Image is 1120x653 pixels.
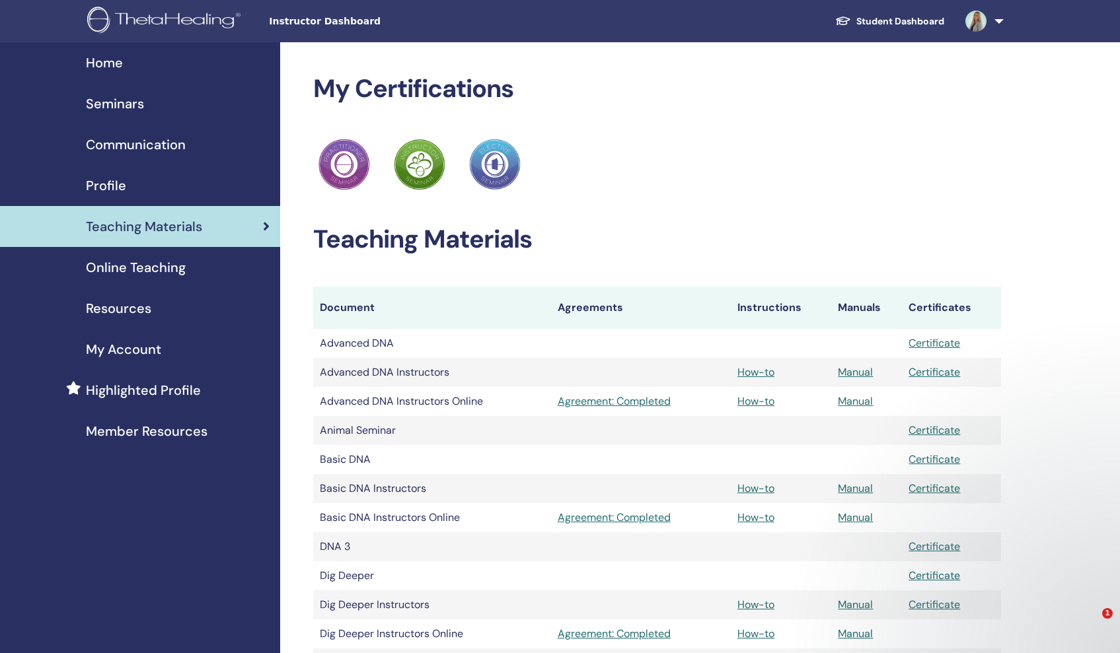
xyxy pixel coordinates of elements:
[909,336,960,350] a: Certificate
[86,339,161,359] span: My Account
[313,503,551,532] td: Basic DNA Instructors Online
[737,627,774,640] a: How-to
[902,287,1001,329] th: Certificates
[1075,608,1107,640] iframe: Intercom live chat
[313,474,551,503] td: Basic DNA Instructors
[313,561,551,590] td: Dig Deeper
[838,510,873,524] a: Manual
[469,139,521,190] img: Practitioner
[731,287,831,329] th: Instructions
[86,176,126,195] span: Profile
[87,7,245,36] img: logo.png
[86,94,144,114] span: Seminars
[838,627,873,640] a: Manual
[313,287,551,329] th: Document
[313,224,1001,255] h2: Teaching Materials
[86,421,207,441] span: Member Resources
[835,15,851,26] img: graduation-cap-white.svg
[313,619,551,648] td: Dig Deeper Instructors Online
[313,416,551,445] td: Animal Seminar
[825,9,955,34] a: Student Dashboard
[838,365,873,379] a: Manual
[558,510,724,526] a: Agreement: Completed
[313,74,1001,104] h2: My Certifications
[86,135,186,155] span: Communication
[838,598,873,611] a: Manual
[313,387,551,416] td: Advanced DNA Instructors Online
[86,217,202,236] span: Teaching Materials
[313,358,551,387] td: Advanced DNA Instructors
[86,380,201,400] span: Highlighted Profile
[737,598,774,611] a: How-to
[838,394,873,408] a: Manual
[737,365,774,379] a: How-to
[737,481,774,495] a: How-to
[737,394,774,408] a: How-to
[318,139,370,190] img: Practitioner
[831,287,902,329] th: Manuals
[909,452,960,466] a: Certificate
[313,329,551,358] td: Advanced DNA
[838,481,873,495] a: Manual
[313,532,551,561] td: DNA 3
[965,11,987,32] img: default.jpg
[737,510,774,524] a: How-to
[86,298,151,318] span: Resources
[909,423,960,437] a: Certificate
[269,15,467,28] span: Instructor Dashboard
[313,445,551,474] td: Basic DNA
[551,287,731,329] th: Agreements
[394,139,445,190] img: Practitioner
[909,481,960,495] a: Certificate
[86,53,123,73] span: Home
[1102,608,1113,619] span: 1
[313,590,551,619] td: Dig Deeper Instructors
[86,258,186,277] span: Online Teaching
[558,394,724,409] a: Agreement: Completed
[909,365,960,379] a: Certificate
[558,626,724,642] a: Agreement: Completed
